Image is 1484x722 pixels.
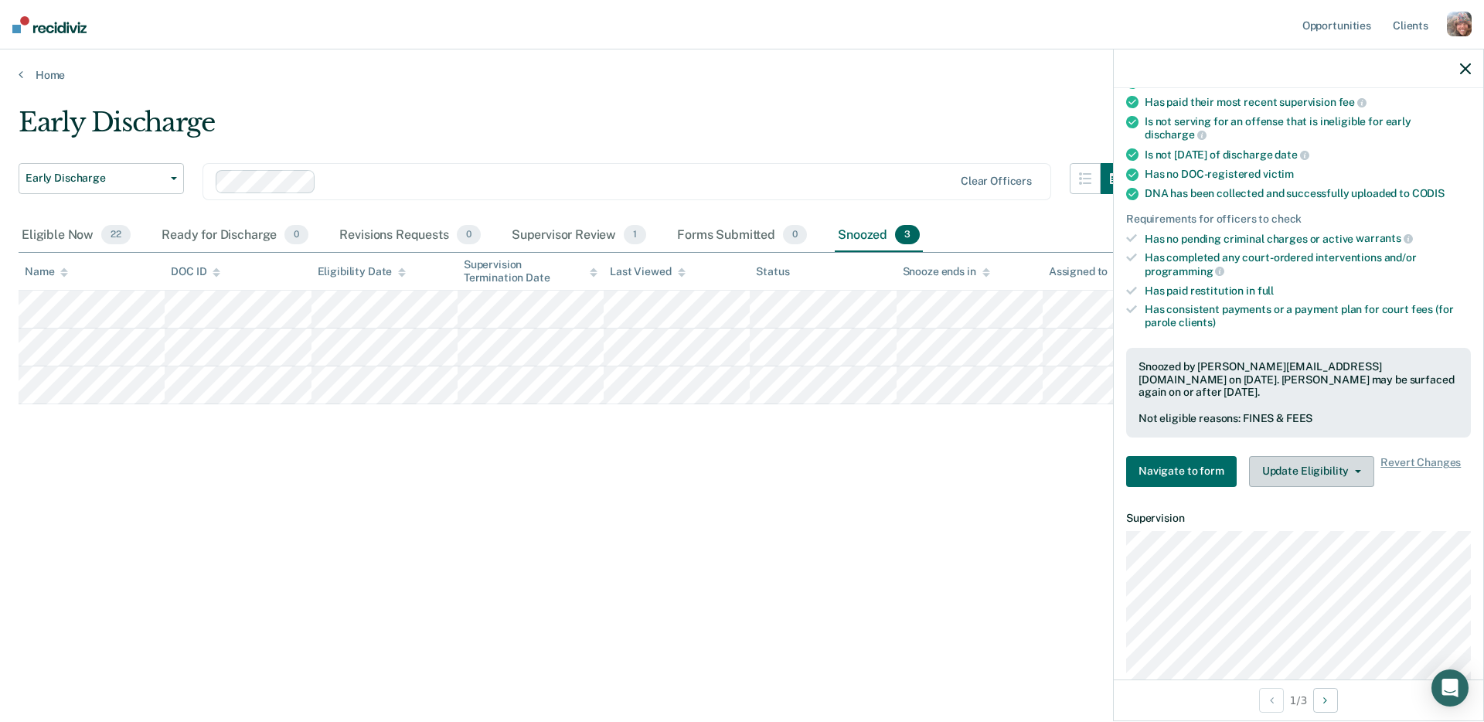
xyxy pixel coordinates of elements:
[1145,265,1224,278] span: programming
[1139,412,1458,425] div: Not eligible reasons: FINES & FEES
[1259,688,1284,713] button: Previous Opportunity
[1258,284,1274,297] span: full
[19,219,134,253] div: Eligible Now
[1145,168,1471,181] div: Has no DOC-registered
[336,219,483,253] div: Revisions Requests
[171,265,220,278] div: DOC ID
[12,16,87,33] img: Recidiviz
[1145,303,1471,329] div: Has consistent payments or a payment plan for court fees (for parole
[1145,148,1471,162] div: Is not [DATE] of discharge
[284,225,308,245] span: 0
[1356,232,1413,244] span: warrants
[1263,168,1294,180] span: victim
[1179,316,1216,329] span: clients)
[610,265,685,278] div: Last Viewed
[19,107,1132,151] div: Early Discharge
[1126,456,1243,487] a: Navigate to form link
[1126,512,1471,525] dt: Supervision
[1431,669,1469,707] div: Open Intercom Messenger
[464,258,597,284] div: Supervision Termination Date
[318,265,407,278] div: Eligibility Date
[835,219,923,253] div: Snoozed
[1145,128,1207,141] span: discharge
[903,265,990,278] div: Snooze ends in
[895,225,920,245] span: 3
[1126,213,1471,226] div: Requirements for officers to check
[19,68,1465,82] a: Home
[624,225,646,245] span: 1
[26,172,165,185] span: Early Discharge
[457,225,481,245] span: 0
[1145,187,1471,200] div: DNA has been collected and successfully uploaded to
[1145,232,1471,246] div: Has no pending criminal charges or active
[783,225,807,245] span: 0
[1049,265,1122,278] div: Assigned to
[1412,187,1445,199] span: CODIS
[1380,456,1461,487] span: Revert Changes
[1145,284,1471,298] div: Has paid restitution in
[1275,148,1309,161] span: date
[25,265,68,278] div: Name
[1313,688,1338,713] button: Next Opportunity
[674,219,810,253] div: Forms Submitted
[1126,456,1237,487] button: Navigate to form
[961,175,1032,188] div: Clear officers
[158,219,311,253] div: Ready for Discharge
[1249,456,1374,487] button: Update Eligibility
[1145,251,1471,278] div: Has completed any court-ordered interventions and/or
[1139,360,1458,399] div: Snoozed by [PERSON_NAME][EMAIL_ADDRESS][DOMAIN_NAME] on [DATE]. [PERSON_NAME] may be surfaced aga...
[101,225,131,245] span: 22
[1145,95,1471,109] div: Has paid their most recent supervision
[1145,115,1471,141] div: Is not serving for an offense that is ineligible for early
[1339,96,1367,108] span: fee
[1114,679,1483,720] div: 1 / 3
[509,219,650,253] div: Supervisor Review
[756,265,789,278] div: Status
